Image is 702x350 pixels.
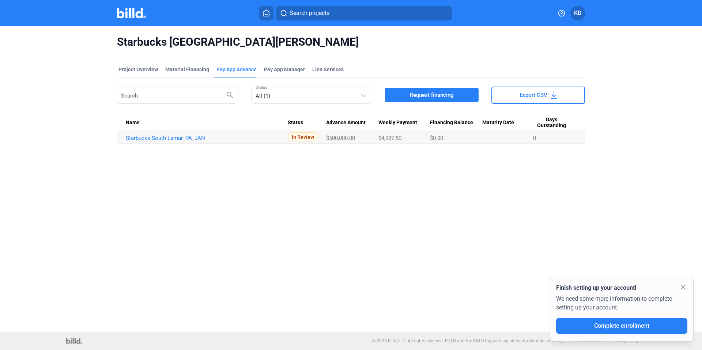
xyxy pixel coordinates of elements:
[117,8,146,18] img: Billd Company Logo
[482,119,514,126] span: Maturity Date
[533,135,536,141] span: 0
[226,90,234,99] mat-icon: search
[216,66,257,73] div: Pay App Advance
[66,338,82,344] img: logo
[126,119,140,126] span: Name
[118,66,158,73] div: Project Overview
[594,322,649,329] span: Complete enrollment
[410,91,454,99] span: Request financing
[288,119,303,126] span: Status
[326,135,355,141] span: $500,000.00
[574,9,581,18] span: KD
[165,66,209,73] div: Material Financing
[312,66,344,73] div: Lien Services
[556,292,687,318] div: We need some more information to complete setting up your account.
[264,66,305,73] span: Pay App Manager
[430,135,443,141] span: $0.00
[378,135,401,141] span: $4,987.50
[520,91,547,99] span: Export CSV
[378,119,417,126] span: Weekly Payment
[556,284,687,292] div: Finish setting up your account!
[290,9,329,18] span: Search projects
[117,35,585,49] span: Starbucks [GEOGRAPHIC_DATA][PERSON_NAME]
[256,93,270,99] mat-select-trigger: All (1)
[679,283,687,292] mat-icon: close
[326,119,366,126] span: Advance Amount
[372,338,570,343] p: © 2025 Billd, LLC. All rights reserved. BILLD and the BILLD logo are registered trademarks of Bil...
[126,135,288,141] a: Starbucks South Lamar_PA_JAN
[288,132,318,141] span: In Review
[430,119,473,126] span: Financing Balance
[533,117,570,129] span: Days Outstanding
